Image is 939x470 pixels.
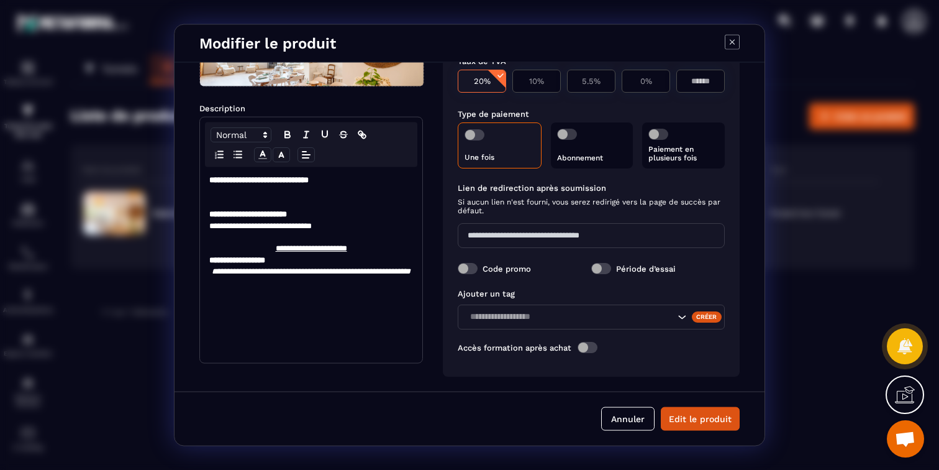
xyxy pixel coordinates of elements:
div: Ouvrir le chat [887,420,924,458]
label: Taux de TVA [458,57,506,66]
h4: Modifier le produit [199,35,336,52]
p: Une fois [465,153,535,162]
p: Abonnement [557,154,627,162]
label: Description [199,104,245,113]
label: Type de paiement [458,109,529,119]
p: 10% [519,76,554,86]
button: Edit le produit [661,407,740,430]
p: 20% [465,76,499,86]
label: Ajouter un tag [458,289,515,298]
label: Code promo [483,264,531,273]
p: 5.5% [574,76,609,86]
label: Lien de redirection après soumission [458,183,725,193]
label: Période d’essai [616,264,676,273]
div: Search for option [458,305,725,329]
p: Paiement en plusieurs fois [648,145,719,162]
p: 0% [628,76,663,86]
div: Créer [692,311,722,322]
input: Search for option [466,310,674,324]
button: Annuler [601,407,655,430]
label: Accès formation après achat [458,343,571,352]
span: Si aucun lien n'est fourni, vous serez redirigé vers la page de succès par défaut. [458,198,725,215]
